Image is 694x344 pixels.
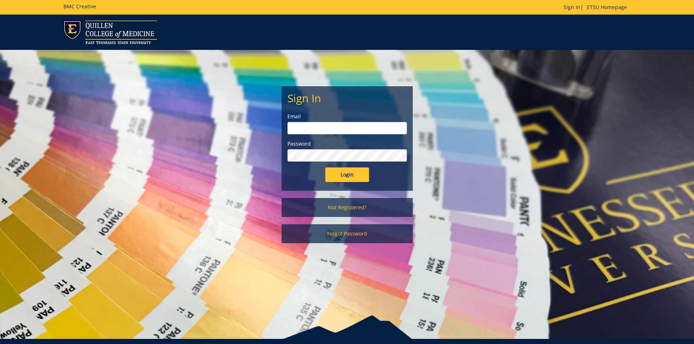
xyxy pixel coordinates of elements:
a: Not Registered? [282,198,413,217]
a: ETSU Homepage [583,4,631,11]
label: Email [287,113,407,120]
a: Forgot Password [282,224,413,243]
h5: BMC Creative [63,4,96,9]
img: ETSU logo [63,20,157,44]
input: Login [325,167,369,182]
a: Sign In [564,4,580,11]
label: Password [287,140,407,147]
p: | [564,4,631,11]
h2: Sign In [287,92,407,104]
